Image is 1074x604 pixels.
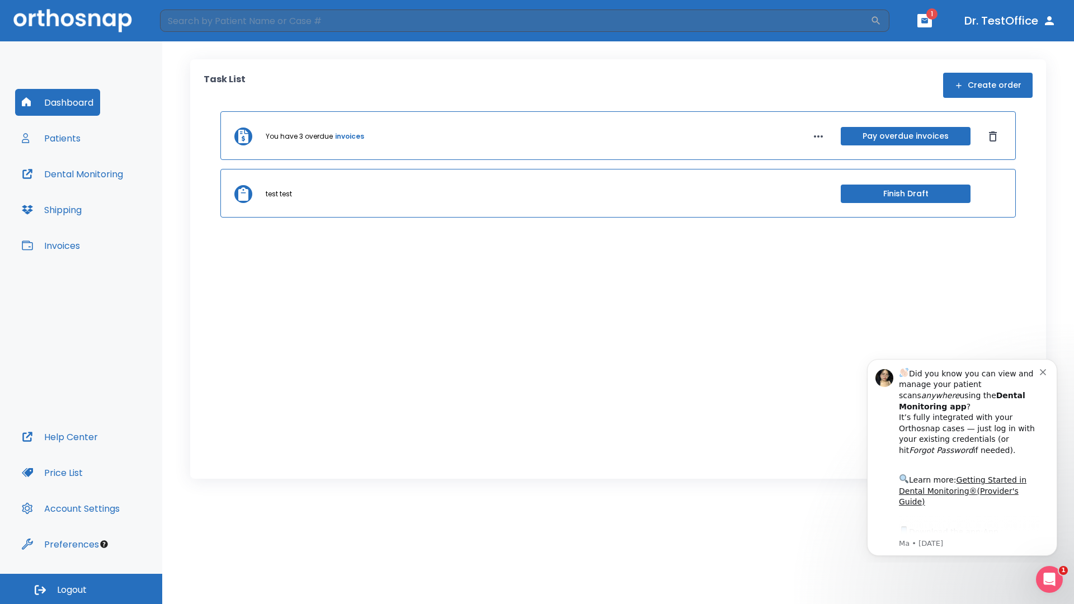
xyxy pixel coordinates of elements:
[1059,566,1068,575] span: 1
[49,178,148,199] a: App Store
[926,8,938,20] span: 1
[15,495,126,522] button: Account Settings
[841,185,971,203] button: Finish Draft
[49,176,190,233] div: Download the app: | ​ Let us know if you need help getting started!
[190,17,199,26] button: Dismiss notification
[15,89,100,116] button: Dashboard
[15,459,89,486] button: Price List
[15,531,106,558] button: Preferences
[160,10,870,32] input: Search by Patient Name or Case #
[841,127,971,145] button: Pay overdue invoices
[1036,566,1063,593] iframe: Intercom live chat
[13,9,132,32] img: Orthosnap
[984,128,1002,145] button: Dismiss
[204,73,246,98] p: Task List
[15,232,87,259] button: Invoices
[15,161,130,187] button: Dental Monitoring
[266,189,292,199] p: test test
[49,190,190,200] p: Message from Ma, sent 7w ago
[15,196,88,223] button: Shipping
[15,125,87,152] button: Patients
[943,73,1033,98] button: Create order
[15,423,105,450] button: Help Center
[57,584,87,596] span: Logout
[99,539,109,549] div: Tooltip anchor
[960,11,1061,31] button: Dr. TestOffice
[850,349,1074,563] iframe: Intercom notifications message
[335,131,364,141] a: invoices
[266,131,333,141] p: You have 3 overdue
